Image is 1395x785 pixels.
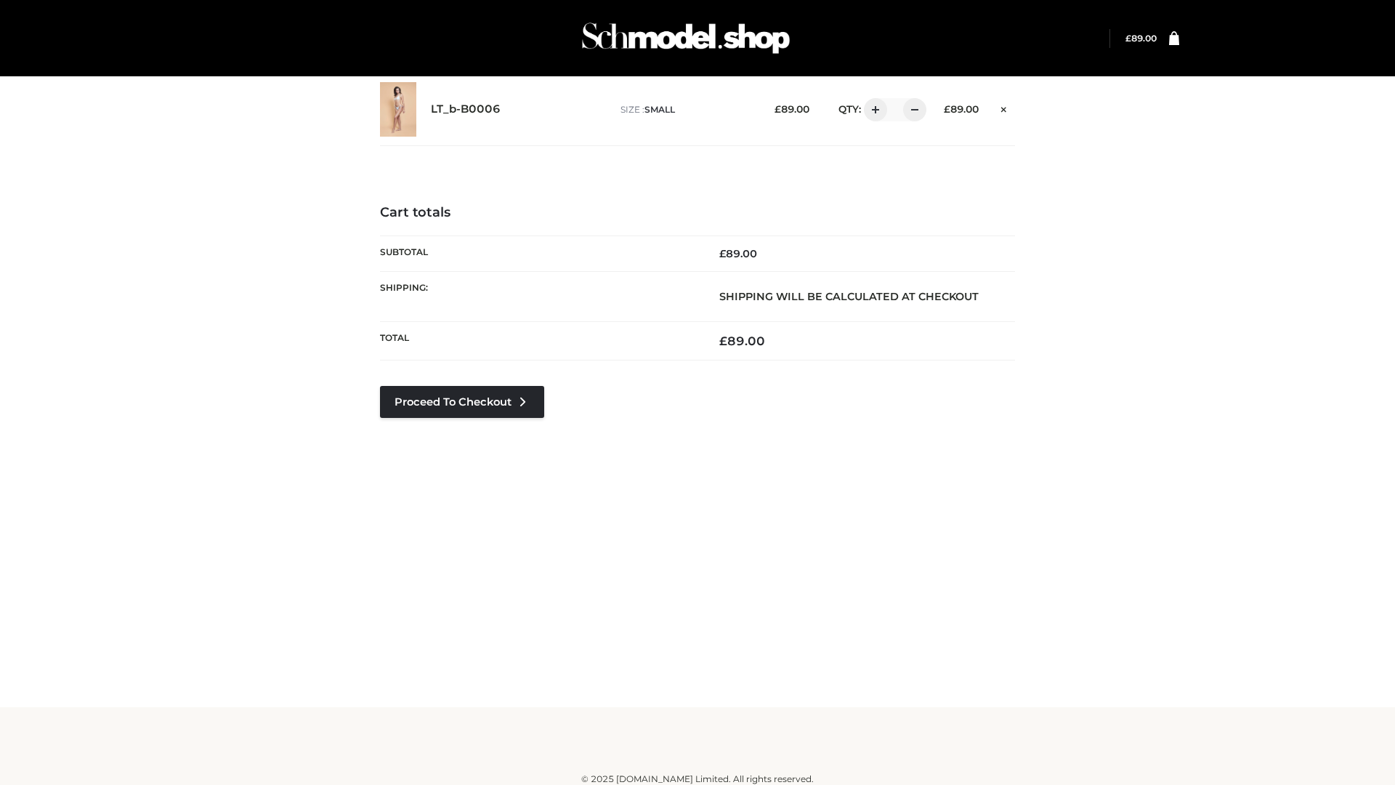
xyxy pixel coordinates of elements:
[824,98,921,121] div: QTY:
[1125,33,1131,44] span: £
[719,247,757,260] bdi: 89.00
[719,290,979,303] strong: Shipping will be calculated at checkout
[577,9,795,67] img: Schmodel Admin 964
[380,235,697,271] th: Subtotal
[380,82,416,137] img: LT_b-B0006 - SMALL
[620,103,752,116] p: size :
[380,205,1015,221] h4: Cart totals
[380,271,697,321] th: Shipping:
[1125,33,1157,44] a: £89.00
[1125,33,1157,44] bdi: 89.00
[993,98,1015,117] a: Remove this item
[380,386,544,418] a: Proceed to Checkout
[380,322,697,361] th: Total
[944,103,950,115] span: £
[719,247,726,260] span: £
[719,334,765,348] bdi: 89.00
[431,102,501,116] a: LT_b-B0006
[944,103,979,115] bdi: 89.00
[775,103,809,115] bdi: 89.00
[644,104,675,115] span: SMALL
[719,334,727,348] span: £
[775,103,781,115] span: £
